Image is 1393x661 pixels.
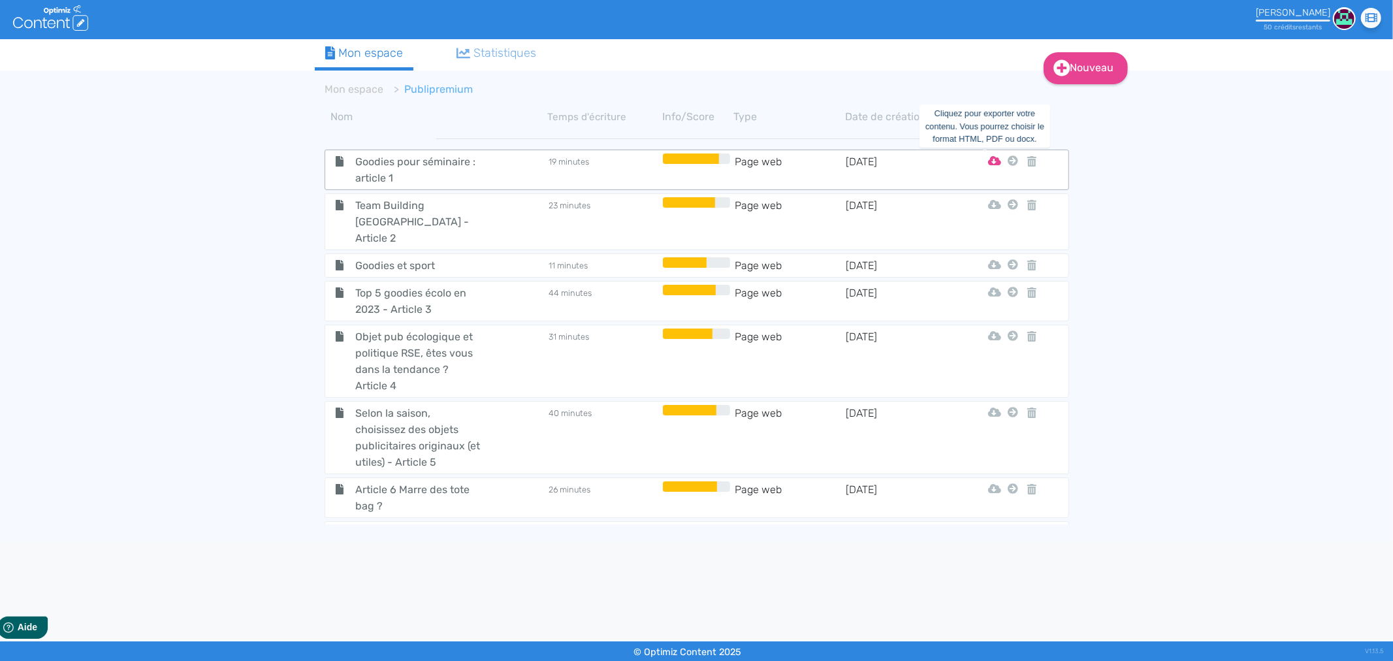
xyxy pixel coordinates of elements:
[1365,641,1383,661] div: V1.13.5
[845,405,957,470] td: [DATE]
[345,405,492,470] span: Selon la saison, choisissez des objets publicitaires originaux (et utiles) - Article 5
[67,10,86,21] span: Aide
[733,405,845,470] td: Page web
[734,109,846,125] th: Type
[1264,23,1322,31] small: 50 crédit restant
[548,285,660,317] td: 44 minutes
[456,44,536,62] div: Statistiques
[548,329,660,394] td: 31 minutes
[325,44,404,62] div: Mon espace
[733,257,845,274] td: Page web
[845,197,957,246] td: [DATE]
[846,109,957,125] th: Date de création
[315,39,414,71] a: Mon espace
[633,647,741,658] small: © Optimiz Content 2025
[845,481,957,514] td: [DATE]
[345,329,492,394] span: Objet pub écologique et politique RSE, êtes vous dans la tendance ? Article 4
[733,197,845,246] td: Page web
[345,285,492,317] span: Top 5 goodies écolo en 2023 - Article 3
[325,109,548,125] th: Nom
[548,405,660,470] td: 40 minutes
[733,329,845,394] td: Page web
[315,74,968,105] nav: breadcrumb
[1293,23,1296,31] span: s
[660,109,734,125] th: Info/Score
[733,153,845,186] td: Page web
[345,197,492,246] span: Team Building [GEOGRAPHIC_DATA] - Article 2
[845,329,957,394] td: [DATE]
[1256,7,1330,18] div: [PERSON_NAME]
[1333,7,1356,30] img: fc78f5c74d67ecb9805abc44db466a61
[733,285,845,317] td: Page web
[548,257,660,274] td: 11 minutes
[845,153,957,186] td: [DATE]
[345,153,492,186] span: Goodies pour séminaire : article 1
[325,83,384,95] a: Mon espace
[345,257,492,274] span: Goodies et sport
[345,481,492,514] span: Article 6 Marre des tote bag ?
[446,39,547,67] a: Statistiques
[1044,52,1128,84] a: Nouveau
[920,105,1050,148] div: Cliquez pour exporter votre contenu. Vous pourrez choisir le format HTML, PDF ou docx.
[845,285,957,317] td: [DATE]
[548,153,660,186] td: 19 minutes
[845,257,957,274] td: [DATE]
[548,109,660,125] th: Temps d'écriture
[548,197,660,246] td: 23 minutes
[548,481,660,514] td: 26 minutes
[733,481,845,514] td: Page web
[1319,23,1322,31] span: s
[384,82,473,97] li: Publipremium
